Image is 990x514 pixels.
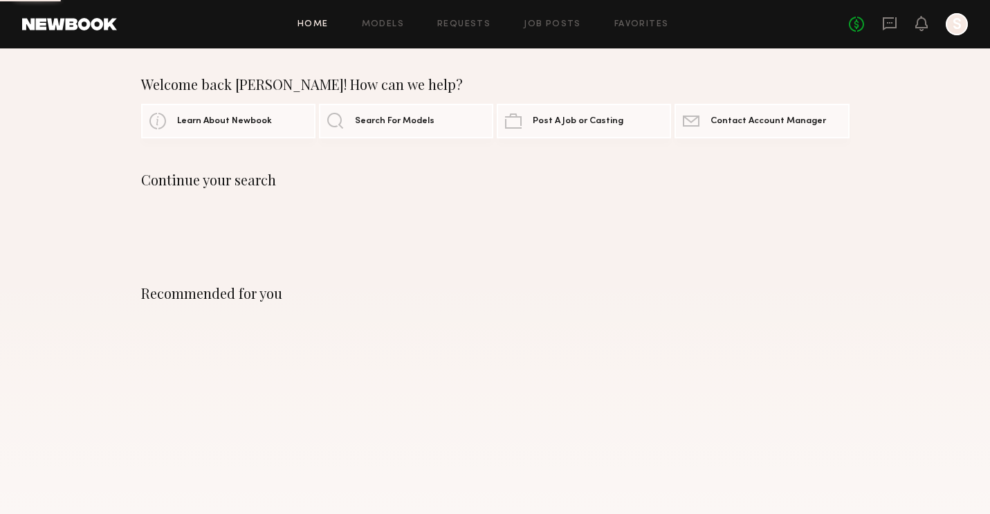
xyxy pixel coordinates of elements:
[362,20,404,29] a: Models
[141,104,315,138] a: Learn About Newbook
[524,20,581,29] a: Job Posts
[141,76,850,93] div: Welcome back [PERSON_NAME]! How can we help?
[675,104,849,138] a: Contact Account Manager
[946,13,968,35] a: S
[141,172,850,188] div: Continue your search
[711,117,826,126] span: Contact Account Manager
[533,117,623,126] span: Post A Job or Casting
[497,104,671,138] a: Post A Job or Casting
[141,285,850,302] div: Recommended for you
[355,117,434,126] span: Search For Models
[437,20,491,29] a: Requests
[297,20,329,29] a: Home
[614,20,669,29] a: Favorites
[177,117,272,126] span: Learn About Newbook
[319,104,493,138] a: Search For Models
